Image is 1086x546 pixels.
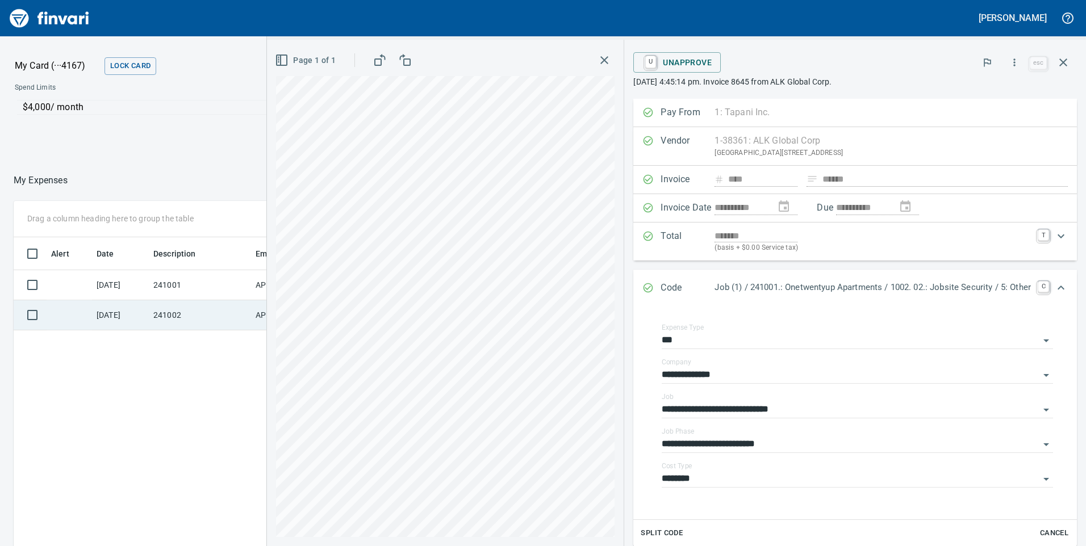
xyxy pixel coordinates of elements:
[662,428,694,435] label: Job Phase
[256,247,307,261] span: Employee
[633,222,1077,261] div: Expand
[641,527,683,540] span: Split Code
[23,100,379,114] p: $4,000 / month
[1038,402,1054,418] button: Open
[51,247,69,261] span: Alert
[251,300,336,330] td: AP Invoices
[976,9,1050,27] button: [PERSON_NAME]
[149,300,251,330] td: 241002
[273,50,340,71] button: Page 1 of 1
[97,247,129,261] span: Date
[715,281,1031,294] p: Job (1) / 241001.: Onetwentyup Apartments / 1002. 02.: Jobsite Security / 5: Other
[15,82,220,94] span: Spend Limits
[1038,333,1054,348] button: Open
[1038,281,1049,292] a: C
[662,359,691,366] label: Company
[97,247,114,261] span: Date
[14,174,68,187] nav: breadcrumb
[15,59,100,73] p: My Card (···4167)
[14,174,68,187] p: My Expenses
[149,270,251,300] td: 241001
[256,247,292,261] span: Employee
[27,213,194,224] p: Drag a column heading here to group the table
[1038,436,1054,452] button: Open
[51,247,84,261] span: Alert
[638,524,686,542] button: Split Code
[6,115,386,126] p: Online allowed
[251,270,336,300] td: AP Invoices
[1038,229,1049,241] a: T
[105,57,156,75] button: Lock Card
[661,229,715,254] p: Total
[1038,367,1054,383] button: Open
[153,247,211,261] span: Description
[92,300,149,330] td: [DATE]
[277,53,336,68] span: Page 1 of 1
[662,393,674,400] label: Job
[661,281,715,296] p: Code
[1036,524,1072,542] button: Cancel
[1038,471,1054,487] button: Open
[979,12,1047,24] h5: [PERSON_NAME]
[153,247,196,261] span: Description
[7,5,92,32] img: Finvari
[110,60,151,73] span: Lock Card
[1027,49,1077,76] span: Close invoice
[715,242,1031,254] p: (basis + $0.00 Service tax)
[92,270,149,300] td: [DATE]
[662,324,704,331] label: Expense Type
[1039,527,1070,540] span: Cancel
[633,52,721,73] button: UUnapprove
[633,76,1077,87] p: [DATE] 4:45:14 pm. Invoice 8645 from ALK Global Corp.
[642,53,712,72] span: Unapprove
[1002,50,1027,75] button: More
[633,270,1077,307] div: Expand
[662,463,692,469] label: Cost Type
[1030,57,1047,69] a: esc
[645,56,656,68] a: U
